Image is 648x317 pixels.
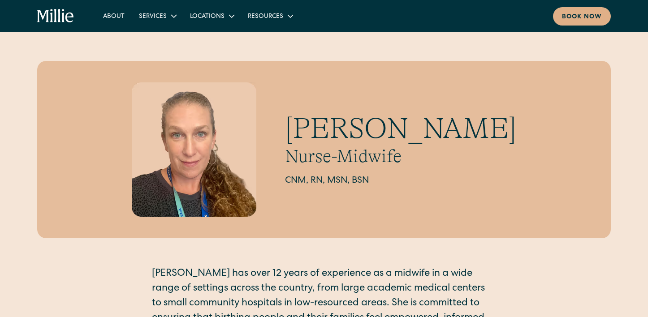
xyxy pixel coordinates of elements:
h1: [PERSON_NAME] [285,111,516,146]
a: About [96,9,132,23]
div: Resources [241,9,299,23]
a: Book now [553,7,611,26]
div: Book now [562,13,602,22]
div: Services [132,9,183,23]
h2: CNM, RN, MSN, BSN [285,174,516,188]
div: Resources [248,12,283,21]
a: home [37,9,74,23]
div: Locations [190,12,225,21]
div: Services [139,12,167,21]
h2: Nurse-Midwife [285,146,516,167]
div: Locations [183,9,241,23]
